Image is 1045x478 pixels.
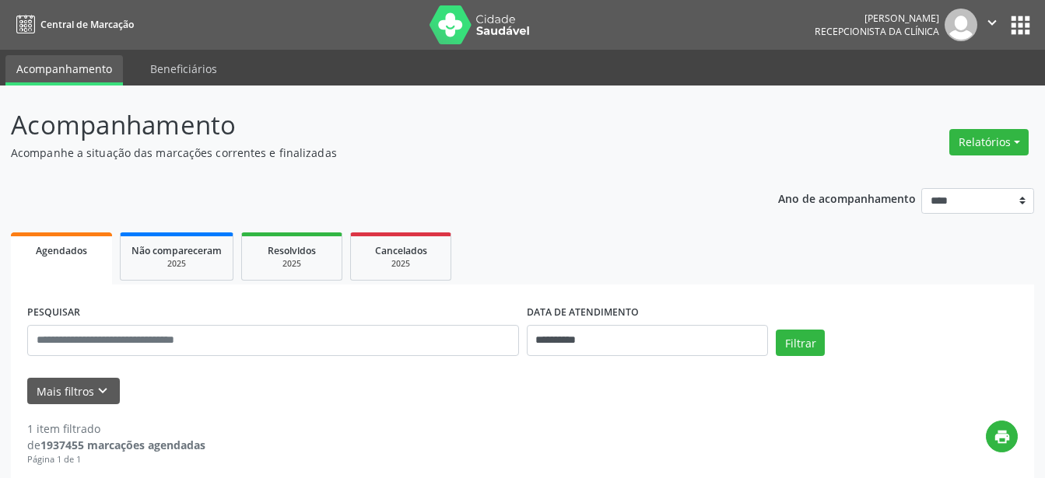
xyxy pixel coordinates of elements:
div: 1 item filtrado [27,420,205,437]
div: [PERSON_NAME] [815,12,939,25]
img: img [945,9,977,41]
div: 2025 [132,258,222,270]
label: PESQUISAR [27,301,80,325]
strong: 1937455 marcações agendadas [40,438,205,452]
button: Mais filtroskeyboard_arrow_down [27,378,120,405]
div: Página 1 de 1 [27,453,205,466]
button: apps [1007,12,1034,39]
p: Acompanhamento [11,106,728,145]
button: Filtrar [776,330,825,356]
a: Beneficiários [139,55,228,82]
div: de [27,437,205,453]
a: Central de Marcação [11,12,134,37]
span: Não compareceram [132,244,222,257]
button: print [986,420,1018,452]
i: keyboard_arrow_down [94,382,111,399]
div: 2025 [253,258,331,270]
span: Recepcionista da clínica [815,25,939,38]
label: DATA DE ATENDIMENTO [527,301,639,325]
span: Resolvidos [268,244,316,257]
div: 2025 [362,258,440,270]
button:  [977,9,1007,41]
a: Acompanhamento [5,55,123,85]
i: print [994,428,1011,445]
span: Central de Marcação [40,18,134,31]
span: Agendados [36,244,87,257]
p: Ano de acompanhamento [778,188,916,208]
p: Acompanhe a situação das marcações correntes e finalizadas [11,145,728,161]
span: Cancelados [375,244,427,257]
button: Relatórios [949,129,1029,155]
i:  [984,14,1001,31]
